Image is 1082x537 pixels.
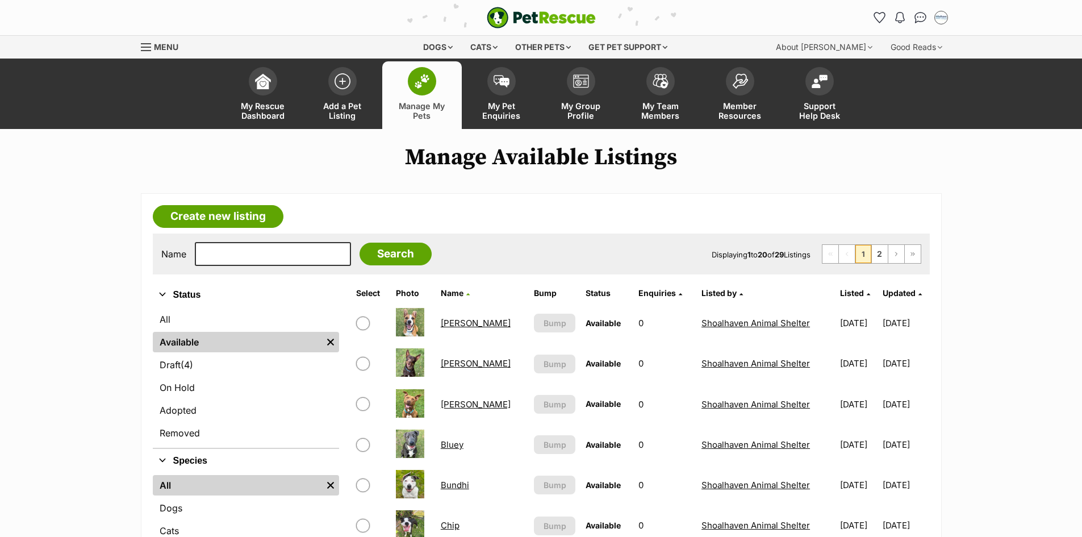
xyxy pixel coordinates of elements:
a: All [153,475,322,496]
a: [PERSON_NAME] [441,399,511,410]
a: PetRescue [487,7,596,28]
div: About [PERSON_NAME] [768,36,880,59]
span: Bump [544,317,566,329]
span: My Team Members [635,101,686,120]
img: member-resources-icon-8e73f808a243e03378d46382f2149f9095a855e16c252ad45f914b54edf8863c.svg [732,73,748,89]
button: Notifications [891,9,909,27]
span: Listed [840,288,864,298]
button: Bump [534,314,575,332]
a: Create new listing [153,205,283,228]
span: Available [586,521,621,530]
button: Bump [534,395,575,414]
a: On Hold [153,377,339,398]
a: [PERSON_NAME] [441,318,511,328]
a: My Team Members [621,61,700,129]
strong: 20 [758,250,767,259]
img: dashboard-icon-eb2f2d2d3e046f16d808141f083e7271f6b2e854fb5c12c21221c1fb7104beca.svg [255,73,271,89]
div: Get pet support [580,36,675,59]
span: Bump [544,439,566,451]
a: Available [153,332,322,352]
a: Last page [905,245,921,263]
span: Available [586,480,621,490]
td: 0 [634,385,696,424]
a: Draft [153,355,339,375]
a: My Pet Enquiries [462,61,541,129]
img: team-members-icon-5396bd8760b3fe7c0b43da4ab00e1e3bb1a5d9ba89233759b79545d2d3fc5d0d.svg [653,74,669,89]
a: Remove filter [322,475,339,496]
div: Cats [462,36,506,59]
span: Available [586,318,621,328]
div: Dogs [415,36,461,59]
a: Updated [883,288,922,298]
label: Name [161,249,186,259]
a: Bluey [441,439,463,450]
img: pet-enquiries-icon-7e3ad2cf08bfb03b45e93fb7055b45f3efa6380592205ae92323e6603595dc1f.svg [494,75,509,88]
button: Status [153,288,339,302]
span: (4) [181,358,193,372]
th: Photo [391,284,435,302]
button: Species [153,453,339,468]
td: [DATE] [835,385,882,424]
a: Listed [840,288,870,298]
a: All [153,309,339,330]
span: Support Help Desk [794,101,845,120]
button: Bump [534,476,575,494]
span: Listed by [701,288,737,298]
td: [DATE] [883,385,929,424]
a: Shoalhaven Animal Shelter [701,480,810,490]
a: Shoalhaven Animal Shelter [701,318,810,328]
span: Bump [544,520,566,532]
td: [DATE] [883,425,929,464]
td: [DATE] [883,344,929,383]
span: My Pet Enquiries [476,101,527,120]
a: [PERSON_NAME] [441,358,511,369]
span: Page 1 [855,245,871,263]
a: Enquiries [638,288,682,298]
span: Bump [544,398,566,410]
img: help-desk-icon-fdf02630f3aa405de69fd3d07c3f3aa587a6932b1a1747fa1d2bba05be0121f9.svg [812,74,828,88]
span: Add a Pet Listing [317,101,368,120]
a: Shoalhaven Animal Shelter [701,358,810,369]
a: Removed [153,423,339,443]
td: [DATE] [835,465,882,505]
a: My Group Profile [541,61,621,129]
nav: Pagination [822,244,921,264]
input: Search [360,243,432,265]
img: manage-my-pets-icon-02211641906a0b7f246fdf0571729dbe1e7629f14944591b6c1af311fb30b64b.svg [414,74,430,89]
span: Bump [544,479,566,491]
td: [DATE] [835,303,882,343]
span: Displaying to of Listings [712,250,811,259]
th: Bump [529,284,580,302]
a: Chip [441,520,459,531]
th: Status [581,284,633,302]
td: [DATE] [883,303,929,343]
a: Bundhi [441,480,469,490]
span: translation missing: en.admin.listings.index.attributes.enquiries [638,288,676,298]
img: logo-e224e6f780fb5917bec1dbf3a21bbac754714ae5b6737aabdf751b685950b380.svg [487,7,596,28]
a: My Rescue Dashboard [223,61,303,129]
a: Page 2 [872,245,888,263]
td: [DATE] [883,465,929,505]
a: Dogs [153,498,339,518]
span: Name [441,288,463,298]
button: My account [932,9,950,27]
span: First page [822,245,838,263]
div: Other pets [507,36,579,59]
img: chat-41dd97257d64d25036548639549fe6c8038ab92f7586957e7f3b1b290dea8141.svg [914,12,926,23]
a: Support Help Desk [780,61,859,129]
button: Bump [534,355,575,373]
a: Favourites [871,9,889,27]
td: 0 [634,303,696,343]
a: Shoalhaven Animal Shelter [701,439,810,450]
span: Manage My Pets [396,101,448,120]
a: Conversations [912,9,930,27]
a: Add a Pet Listing [303,61,382,129]
button: Bump [534,517,575,535]
a: Member Resources [700,61,780,129]
span: Available [586,399,621,409]
td: [DATE] [835,425,882,464]
a: Shoalhaven Animal Shelter [701,520,810,531]
a: Listed by [701,288,743,298]
td: 0 [634,425,696,464]
span: My Group Profile [555,101,607,120]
